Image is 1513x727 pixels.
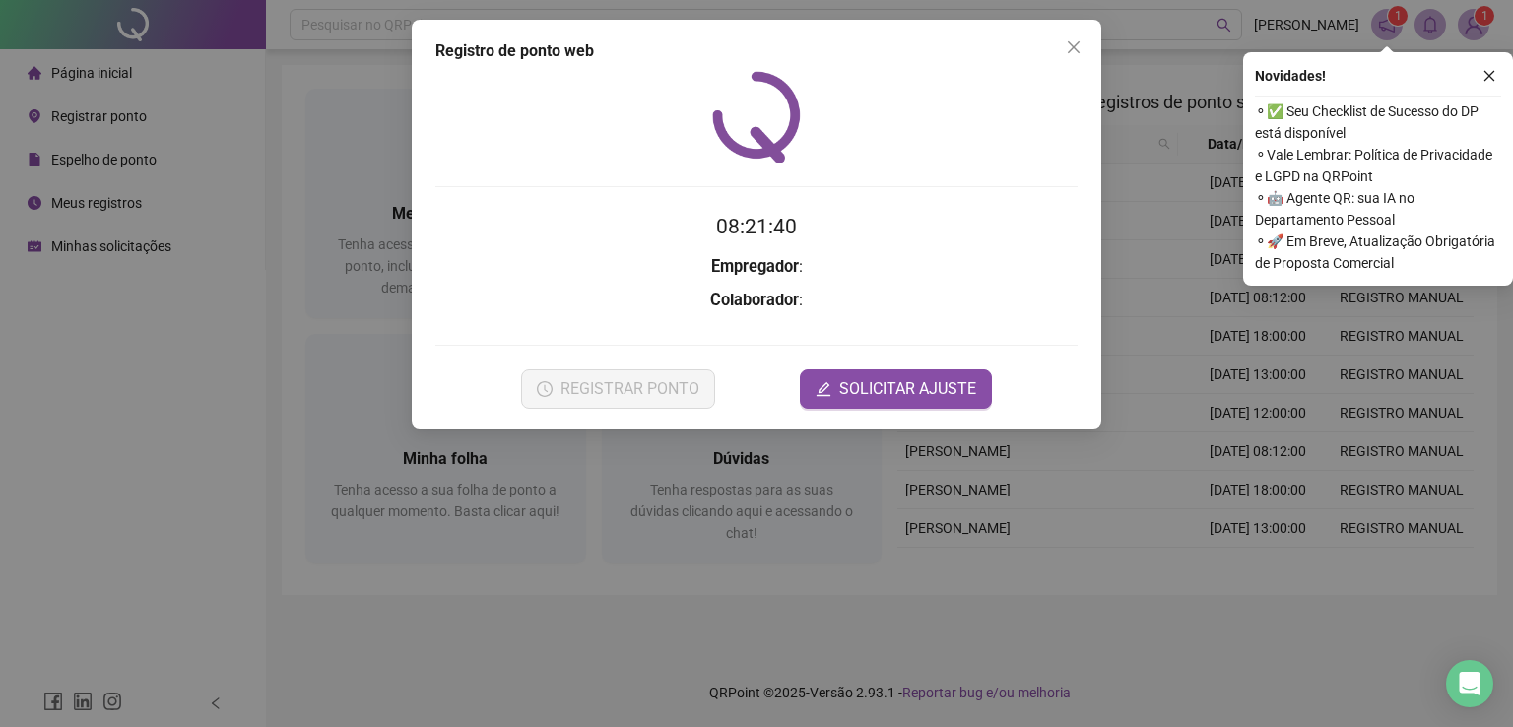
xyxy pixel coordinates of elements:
span: close [1482,69,1496,83]
span: ⚬ Vale Lembrar: Política de Privacidade e LGPD na QRPoint [1255,144,1501,187]
strong: Empregador [711,257,799,276]
button: Close [1058,32,1089,63]
time: 08:21:40 [716,215,797,238]
div: Registro de ponto web [435,39,1078,63]
button: REGISTRAR PONTO [521,369,715,409]
img: QRPoint [712,71,801,163]
span: close [1066,39,1082,55]
div: Open Intercom Messenger [1446,660,1493,707]
span: ⚬ ✅ Seu Checklist de Sucesso do DP está disponível [1255,100,1501,144]
span: ⚬ 🚀 Em Breve, Atualização Obrigatória de Proposta Comercial [1255,231,1501,274]
h3: : [435,288,1078,313]
button: editSOLICITAR AJUSTE [800,369,992,409]
strong: Colaborador [710,291,799,309]
span: ⚬ 🤖 Agente QR: sua IA no Departamento Pessoal [1255,187,1501,231]
span: edit [816,381,831,397]
span: SOLICITAR AJUSTE [839,377,976,401]
span: Novidades ! [1255,65,1326,87]
h3: : [435,254,1078,280]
